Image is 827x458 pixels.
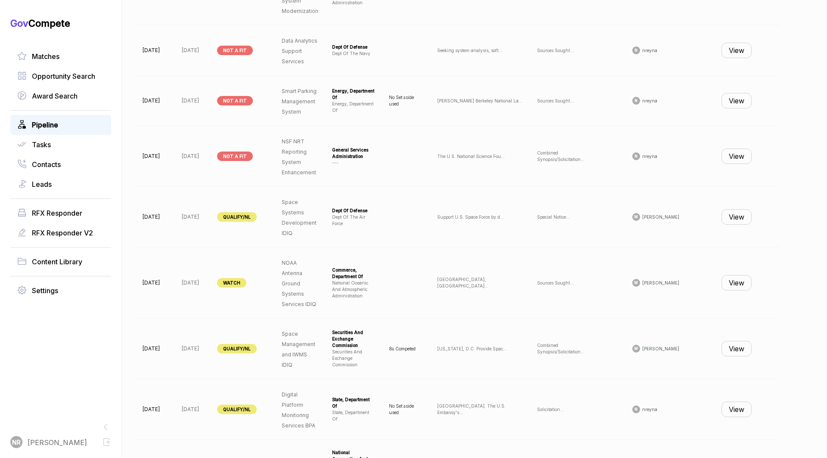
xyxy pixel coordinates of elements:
button: View [721,209,752,225]
span: N [634,47,637,53]
p: Support U.S. Space Force by d ... [437,214,523,220]
a: Settings [17,285,104,296]
button: View [721,341,752,356]
span: RFX Responder V2 [32,228,93,238]
a: RFX Responder V2 [17,228,104,238]
span: QUALIFY/NL [217,212,257,222]
span: Opportunity Search [32,71,95,81]
span: NOT A FIT [217,96,253,105]
span: NOT A FIT [217,152,253,161]
p: [DATE] [143,345,168,353]
p: [DATE] [143,46,168,54]
span: Tasks [32,139,51,150]
button: View [721,275,752,291]
p: Sources Sought ... [537,47,602,54]
span: [PERSON_NAME] [642,280,679,286]
span: NOT A FIT [217,46,253,55]
span: Matches [32,51,59,62]
div: --- [332,160,375,166]
div: energy, department of [332,101,375,114]
div: commerce, department of [332,267,375,280]
span: [PERSON_NAME] [642,346,679,352]
span: N [634,153,637,159]
p: [DATE] [143,213,168,221]
span: Smart Parking Management System [282,88,317,115]
span: W [634,214,638,220]
span: Contacts [32,159,61,170]
p: Solicitation ... [537,406,602,413]
span: Settings [32,285,58,296]
div: state, department of [332,396,375,409]
p: [GEOGRAPHIC_DATA]. The U.S. Embassy's ... [437,403,523,416]
span: NR [12,438,21,447]
div: dept of the air force [332,214,375,227]
span: WATCH [217,278,246,288]
p: Special Notice ... [537,214,602,220]
span: Content Library [32,257,82,267]
div: dept of the navy [332,50,375,57]
span: W [634,346,638,352]
div: energy, department of [332,88,375,101]
p: Sources Sought ... [537,280,602,286]
span: nreyna [642,98,657,104]
a: Contacts [17,159,104,170]
span: Space Systems Development IDIQ [282,199,317,236]
div: dept of defense [332,207,375,214]
p: [DATE] [143,405,168,413]
button: View [721,149,752,164]
p: [DATE] [182,279,203,287]
span: NOAA Antenna Ground Systems Services IDIQ [282,260,316,307]
span: N [634,98,637,104]
a: RFX Responder [17,208,104,218]
button: View [721,402,752,417]
span: nreyna [642,47,657,54]
p: Combined Synopsis/Solicitation ... [537,342,602,355]
span: Digital Platform Monitoring Services BPA [282,391,315,429]
a: Opportunity Search [17,71,104,81]
span: N [634,406,637,412]
p: [DATE] [182,97,203,105]
span: W [634,280,638,286]
p: 8a Competed [389,346,423,352]
span: [PERSON_NAME] [28,437,87,448]
p: Combined Synopsis/Solicitation ... [537,150,602,163]
span: RFX Responder [32,208,82,218]
h1: Compete [10,17,111,29]
a: Leads [17,179,104,189]
span: QUALIFY/NL [217,405,257,414]
p: No Set aside used [389,403,423,416]
span: Gov [10,18,28,29]
p: Sources Sought ... [537,98,602,104]
span: nreyna [642,153,657,160]
p: [DATE] [182,213,203,221]
div: state, department of [332,409,375,422]
button: View [721,93,752,108]
p: [DATE] [182,152,203,160]
p: No Set aside used [389,94,423,107]
p: [DATE] [182,46,203,54]
p: [DATE] [182,345,203,353]
p: [US_STATE], D.C. Provide Spac ... [437,346,523,352]
div: securities and exchange commission [332,329,375,349]
span: NSF NRT Reporting System Enhancement [282,138,316,176]
a: Pipeline [17,120,104,130]
div: securities and exchange commission [332,349,375,368]
p: [DATE] [143,279,168,287]
span: Pipeline [32,120,58,130]
span: [PERSON_NAME] [642,214,679,220]
p: [DATE] [143,97,168,105]
span: Award Search [32,91,78,101]
a: Tasks [17,139,104,150]
a: Matches [17,51,104,62]
p: [PERSON_NAME] Berkeley National La ... [437,98,523,104]
button: View [721,43,752,58]
p: [DATE] [182,405,203,413]
a: Content Library [17,257,104,267]
div: dept of defense [332,44,375,50]
span: Space Management and IWMS IDIQ [282,331,315,368]
p: The U.S. National Science Fou ... [437,153,523,160]
span: Data Analytics Support Services [282,37,317,65]
span: Leads [32,179,52,189]
span: nreyna [642,406,657,413]
span: QUALIFY/NL [217,344,257,353]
